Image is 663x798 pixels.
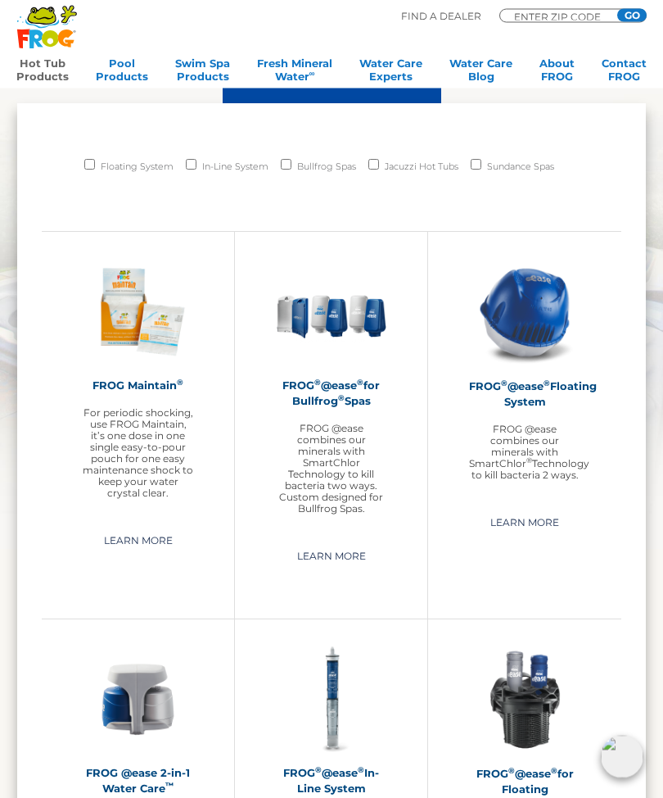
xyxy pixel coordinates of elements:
[508,767,515,776] sup: ®
[278,544,385,570] a: Learn More
[469,424,580,482] p: FROG @ease combines our minerals with SmartChlor Technology to kill bacteria 2 ways.
[165,782,174,791] sup: ™
[501,379,507,388] sup: ®
[315,766,322,775] sup: ®
[16,57,69,89] a: Hot TubProducts
[357,379,363,388] sup: ®
[358,766,364,775] sup: ®
[359,57,422,89] a: Water CareExperts
[338,394,345,403] sup: ®
[276,257,386,515] a: FROG®@ease®for Bullfrog®SpasFROG @ease combines our minerals with SmartChlor Technology to kill b...
[276,766,386,797] h2: FROG @ease In-Line System
[83,257,193,500] a: FROG Maintain®For periodic shocking, use FROG Maintain, it’s one dose in one single easy-to-pour ...
[487,156,554,179] label: Sundance Spas
[602,57,647,89] a: ContactFROG
[309,69,315,78] sup: ∞
[85,528,192,555] a: Learn More
[551,767,557,776] sup: ®
[526,456,532,465] sup: ®
[385,156,458,179] label: Jacuzzi Hot Tubs
[177,379,183,388] sup: ®
[297,156,356,179] label: Bullfrog Spas
[202,156,268,179] label: In-Line System
[83,766,193,797] h2: FROG @ease 2-in-1 Water Care
[257,57,332,89] a: Fresh MineralWater∞
[83,645,193,755] img: @ease-2-in-1-Holder-v2-300x300.png
[83,379,193,394] h2: FROG Maintain
[469,257,580,482] a: FROG®@ease®Floating SystemFROG @ease combines our minerals with SmartChlor®Technology to kill bac...
[83,408,193,500] p: For periodic shocking, use FROG Maintain, it’s one dose in one single easy-to-pour pouch for one ...
[83,257,193,368] img: Frog_Maintain_Hero-2-v2-300x300.png
[512,12,611,20] input: Zip Code Form
[175,57,230,89] a: Swim SpaProducts
[449,57,512,89] a: Water CareBlog
[96,57,148,89] a: PoolProducts
[543,379,550,388] sup: ®
[471,510,578,537] a: Learn More
[469,257,580,369] img: hot-tub-product-atease-system-300x300.png
[401,9,481,24] p: Find A Dealer
[601,736,643,778] img: openIcon
[276,257,386,368] img: bullfrog-product-hero-300x300.png
[314,379,321,388] sup: ®
[101,156,174,179] label: Floating System
[276,379,386,410] h2: FROG @ease for Bullfrog Spas
[539,57,575,89] a: AboutFROG
[276,424,386,515] p: FROG @ease combines our minerals with SmartChlor Technology to kill bacteria two ways. Custom des...
[469,645,580,756] img: InLineWeir_Front_High_inserting-v2-300x300.png
[617,9,647,22] input: GO
[469,379,580,410] h2: FROG @ease Floating System
[276,645,386,755] img: inline-system-300x300.png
